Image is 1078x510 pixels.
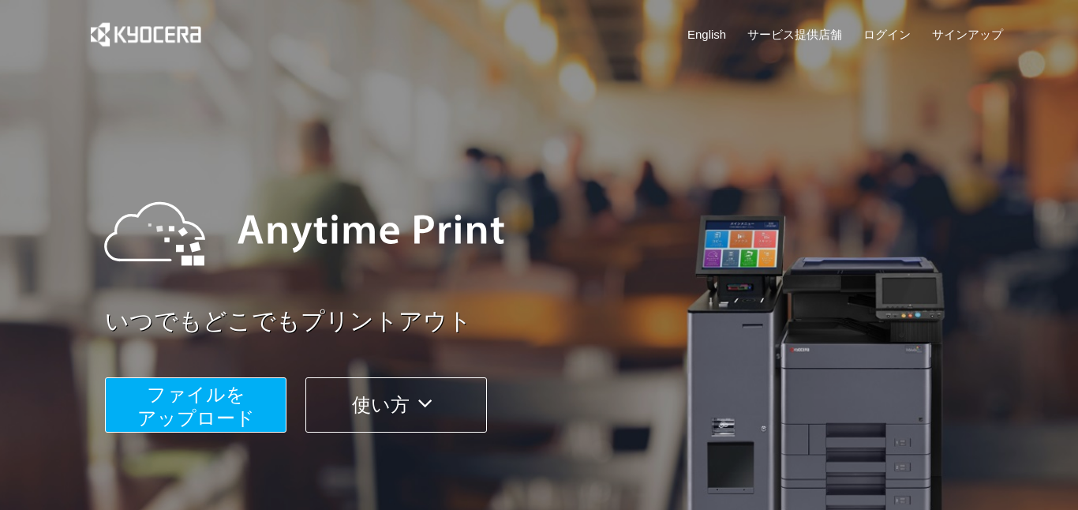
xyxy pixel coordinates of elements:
[747,26,842,43] a: サービス提供店舗
[863,26,911,43] a: ログイン
[105,377,286,433] button: ファイルを​​アップロード
[932,26,1003,43] a: サインアップ
[137,384,255,429] span: ファイルを ​​アップロード
[105,305,1012,339] a: いつでもどこでもプリントアウト
[305,377,487,433] button: 使い方
[687,26,726,43] a: English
